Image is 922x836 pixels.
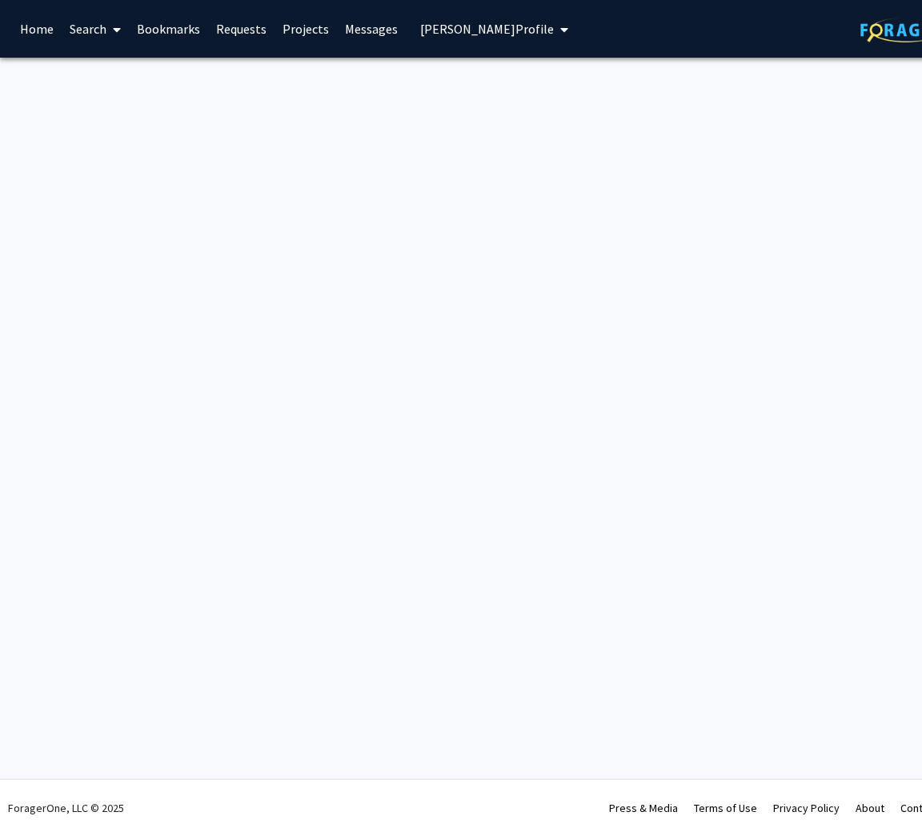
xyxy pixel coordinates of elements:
a: Home [12,1,62,57]
span: [PERSON_NAME] Profile [420,21,554,37]
a: Press & Media [609,801,678,815]
div: ForagerOne, LLC © 2025 [8,780,124,836]
a: Projects [275,1,337,57]
a: Terms of Use [694,801,757,815]
a: Search [62,1,129,57]
a: Bookmarks [129,1,208,57]
a: Requests [208,1,275,57]
a: About [856,801,884,815]
a: Messages [337,1,406,57]
a: Privacy Policy [773,801,840,815]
